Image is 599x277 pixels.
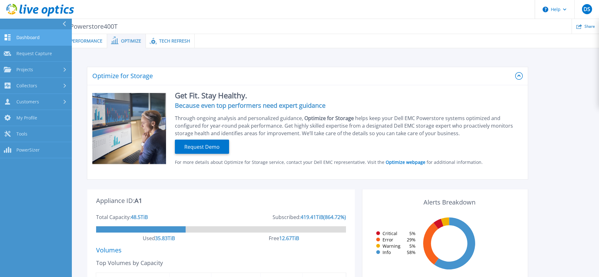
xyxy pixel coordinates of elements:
span: PowerSizer [16,147,40,153]
div: ( 864.72 %) [323,215,346,220]
div: 35.83 TiB [155,236,175,241]
span: Collectors [16,83,37,89]
button: Request Demo [175,140,229,154]
span: DS [584,7,590,12]
span: 29 % [407,237,416,242]
div: Appliance ID: [96,198,135,203]
div: For more details about Optimize for Storage service, contact your Dell EMC representative. Visit ... [175,160,519,165]
div: A1 [135,198,142,215]
span: Optimize [121,39,141,43]
span: 58 % [407,250,416,255]
div: Top Volumes by Capacity [96,260,346,265]
span: 5 % [409,231,416,236]
div: Error [374,237,393,242]
span: Share [585,25,595,28]
h2: Optimize for Storage [92,73,515,79]
div: Alerts Breakdown [371,193,528,210]
span: Request Capture [16,51,52,56]
span: Tools [16,131,27,137]
span: Powerstore400T [66,23,118,30]
span: Request Demo [182,143,222,151]
p: PowerStore [30,23,118,30]
img: Optimize Promo [92,93,166,165]
div: Warning [374,244,400,249]
div: 12.67 TiB [279,236,299,241]
div: Free [269,236,279,241]
span: Projects [16,67,33,72]
span: Tech Refresh [159,39,190,43]
span: Performance [70,39,102,43]
span: Optimize for Storage [304,115,355,122]
span: Dashboard [16,35,40,40]
div: Through ongoing analysis and personalized guidance, helps keep your Dell EMC Powerstore systems o... [175,114,519,137]
div: Used [143,236,155,241]
div: Critical [374,231,397,236]
span: 5 % [409,244,416,249]
h4: Because even top performers need expert guidance [175,103,519,108]
div: 419.41 TiB [301,215,323,220]
div: Volumes [96,248,346,253]
div: 48.5 TiB [131,215,148,220]
h2: Get Fit. Stay Healthy. [175,93,519,98]
span: My Profile [16,115,37,121]
div: Total Capacity: [96,215,131,220]
div: Subscribed: [273,215,301,220]
span: Customers [16,99,39,105]
div: Info [374,250,391,255]
a: Optimize webpage [384,159,427,165]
